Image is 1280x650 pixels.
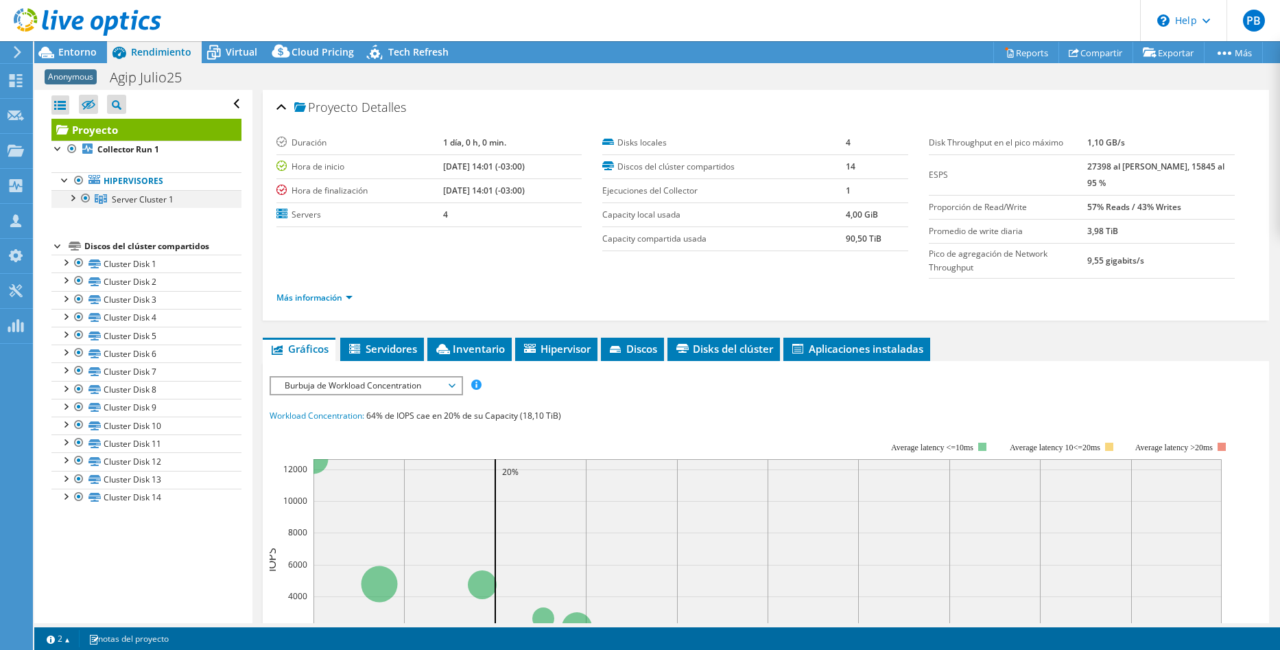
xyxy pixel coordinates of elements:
[51,434,241,452] a: Cluster Disk 11
[388,45,449,58] span: Tech Refresh
[674,342,773,356] span: Disks del clúster
[1087,255,1144,266] b: 9,55 gigabits/s
[294,101,358,115] span: Proyecto
[51,272,241,290] a: Cluster Disk 2
[1087,225,1118,237] b: 3,98 TiB
[1058,42,1133,63] a: Compartir
[45,69,97,84] span: Anonymous
[112,194,174,205] span: Server Cluster 1
[929,168,1087,182] label: ESPS
[51,119,241,141] a: Proyecto
[790,342,923,356] span: Aplicaciones instaladas
[131,45,191,58] span: Rendimiento
[608,342,657,356] span: Discos
[1010,443,1100,452] tspan: Average latency 10<=20ms
[97,143,159,155] b: Collector Run 1
[264,548,279,572] text: IOPS
[347,342,417,356] span: Servidores
[846,233,881,244] b: 90,50 TiB
[288,623,307,634] text: 2000
[226,45,257,58] span: Virtual
[270,342,329,356] span: Gráficos
[1157,14,1170,27] svg: \n
[84,238,241,255] div: Discos del clúster compartidos
[602,184,846,198] label: Ejecuciones del Collector
[929,247,1087,275] label: Pico de agregación de Network Throughput
[51,362,241,380] a: Cluster Disk 7
[891,443,973,452] tspan: Average latency <=10ms
[58,45,97,58] span: Entorno
[276,292,353,303] a: Más información
[443,161,525,172] b: [DATE] 14:01 (-03:00)
[929,200,1087,214] label: Proporción de Read/Write
[929,224,1087,238] label: Promedio de write diaria
[1204,42,1263,63] a: Más
[288,590,307,602] text: 4000
[51,471,241,489] a: Cluster Disk 13
[79,630,178,647] a: notas del proyecto
[1133,42,1205,63] a: Exportar
[502,466,519,478] text: 20%
[276,160,443,174] label: Hora de inicio
[602,136,846,150] label: Disks locales
[846,137,851,148] b: 4
[51,255,241,272] a: Cluster Disk 1
[366,410,561,421] span: 64% de IOPS cae en 20% de su Capacity (18,10 TiB)
[846,185,851,196] b: 1
[104,70,203,85] h1: Agip Julio25
[443,185,525,196] b: [DATE] 14:01 (-03:00)
[276,208,443,222] label: Servers
[283,495,307,507] text: 10000
[1087,137,1125,148] b: 1,10 GB/s
[292,45,354,58] span: Cloud Pricing
[51,399,241,417] a: Cluster Disk 9
[443,209,448,220] b: 4
[929,136,1087,150] label: Disk Throughput en el pico máximo
[51,190,241,208] a: Server Cluster 1
[1087,201,1181,213] b: 57% Reads / 43% Writes
[51,489,241,507] a: Cluster Disk 14
[434,342,505,356] span: Inventario
[1135,443,1213,452] text: Average latency >20ms
[51,141,241,159] a: Collector Run 1
[362,99,406,115] span: Detalles
[283,463,307,475] text: 12000
[522,342,591,356] span: Hipervisor
[846,161,855,172] b: 14
[993,42,1059,63] a: Reports
[1087,161,1224,189] b: 27398 al [PERSON_NAME], 15845 al 95 %
[51,381,241,399] a: Cluster Disk 8
[51,345,241,362] a: Cluster Disk 6
[278,378,454,394] span: Burbuja de Workload Concentration
[1243,10,1265,32] span: PB
[846,209,878,220] b: 4,00 GiB
[602,208,846,222] label: Capacity local usada
[276,184,443,198] label: Hora de finalización
[602,232,846,246] label: Capacity compartida usada
[51,417,241,434] a: Cluster Disk 10
[51,291,241,309] a: Cluster Disk 3
[288,526,307,538] text: 8000
[288,559,307,570] text: 6000
[443,137,506,148] b: 1 día, 0 h, 0 min.
[51,452,241,470] a: Cluster Disk 12
[37,630,80,647] a: 2
[51,172,241,190] a: Hipervisores
[602,160,846,174] label: Discos del clúster compartidos
[51,327,241,345] a: Cluster Disk 5
[270,410,364,421] span: Workload Concentration:
[51,309,241,327] a: Cluster Disk 4
[276,136,443,150] label: Duración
